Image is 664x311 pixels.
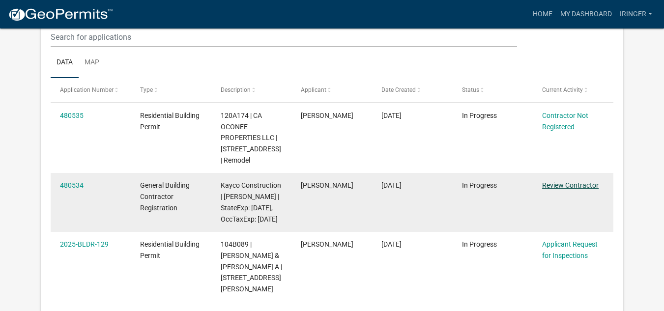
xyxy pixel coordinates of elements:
[51,27,518,47] input: Search for applications
[462,112,497,119] span: In Progress
[462,181,497,189] span: In Progress
[301,240,353,248] span: Isaac Ringer
[60,240,109,248] a: 2025-BLDR-129
[529,5,556,24] a: Home
[381,181,402,189] span: 09/18/2025
[221,240,282,293] span: 104B089 | RHYNE KENNETH G & SONIA A | 119 COLLIS MARINA RD
[616,5,656,24] a: iringer
[462,86,479,93] span: Status
[542,112,588,131] a: Contractor Not Registered
[60,112,84,119] a: 480535
[140,181,190,212] span: General Building Contractor Registration
[542,240,598,259] a: Applicant Request for Inspections
[291,78,372,102] datatable-header-cell: Applicant
[140,86,153,93] span: Type
[381,112,402,119] span: 09/18/2025
[79,47,105,79] a: Map
[542,181,599,189] a: Review Contractor
[301,86,326,93] span: Applicant
[140,112,200,131] span: Residential Building Permit
[60,181,84,189] a: 480534
[221,181,281,223] span: Kayco Construction | Andrew Ringer | StateExp: 06/30/2026, OccTaxExp: 12/31/2025
[452,78,533,102] datatable-header-cell: Status
[211,78,292,102] datatable-header-cell: Description
[60,86,114,93] span: Application Number
[221,86,251,93] span: Description
[372,78,453,102] datatable-header-cell: Date Created
[140,240,200,259] span: Residential Building Permit
[381,86,416,93] span: Date Created
[131,78,211,102] datatable-header-cell: Type
[51,78,131,102] datatable-header-cell: Application Number
[462,240,497,248] span: In Progress
[542,86,583,93] span: Current Activity
[556,5,616,24] a: My Dashboard
[381,240,402,248] span: 04/17/2025
[51,47,79,79] a: Data
[301,112,353,119] span: Isaac Ringer
[221,112,281,164] span: 120A174 | CA OCONEE PROPERTIES LLC | 108 CALLENWOLDE CT | Remodel
[301,181,353,189] span: Isaac Ringer
[533,78,613,102] datatable-header-cell: Current Activity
